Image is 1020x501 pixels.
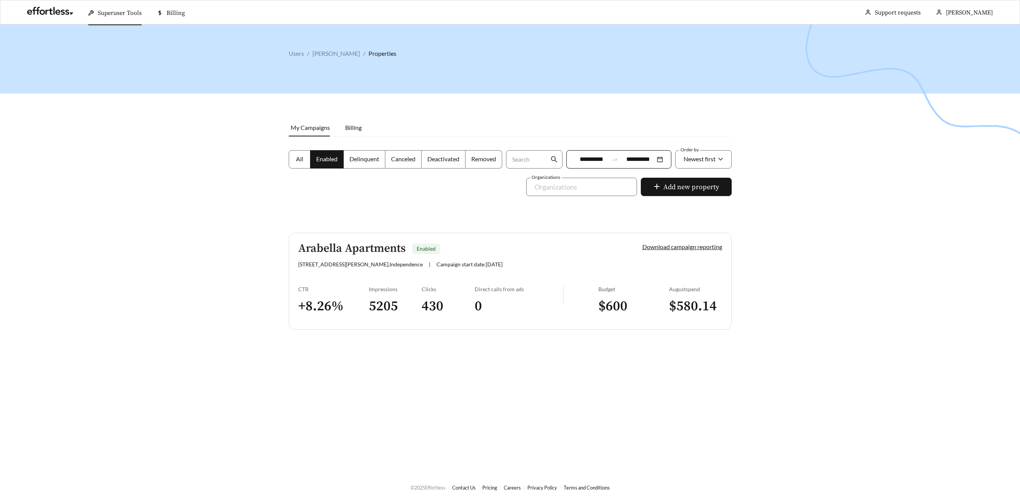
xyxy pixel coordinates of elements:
[471,155,496,162] span: Removed
[427,155,459,162] span: Deactivated
[298,261,423,268] span: [STREET_ADDRESS][PERSON_NAME] , Independence
[663,182,719,192] span: Add new property
[563,286,564,304] img: line
[875,9,921,16] a: Support requests
[551,156,558,163] span: search
[475,286,563,292] div: Direct calls from ads
[422,286,475,292] div: Clicks
[611,156,618,163] span: swap-right
[417,245,436,252] span: Enabled
[291,124,330,131] span: My Campaigns
[369,286,422,292] div: Impressions
[669,286,722,292] div: August spend
[98,9,142,17] span: Superuser Tools
[316,155,338,162] span: Enabled
[684,155,716,162] span: Newest first
[669,298,722,315] h3: $ 580.14
[369,298,422,315] h3: 5205
[598,298,669,315] h3: $ 600
[598,286,669,292] div: Budget
[475,298,563,315] h3: 0
[296,155,303,162] span: All
[611,156,618,163] span: to
[422,298,475,315] h3: 430
[429,261,430,268] span: |
[345,124,362,131] span: Billing
[946,9,993,16] span: [PERSON_NAME]
[298,242,406,255] h5: Arabella Apartments
[298,286,369,292] div: CTR
[166,9,185,17] span: Billing
[298,298,369,315] h3: + 8.26 %
[391,155,415,162] span: Canceled
[642,243,722,250] a: Download campaign reporting
[436,261,503,268] span: Campaign start date: [DATE]
[349,155,379,162] span: Delinquent
[289,233,732,330] a: Arabella ApartmentsEnabled[STREET_ADDRESS][PERSON_NAME],Independence|Campaign start date:[DATE]Do...
[653,183,660,191] span: plus
[641,178,732,196] button: plusAdd new property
